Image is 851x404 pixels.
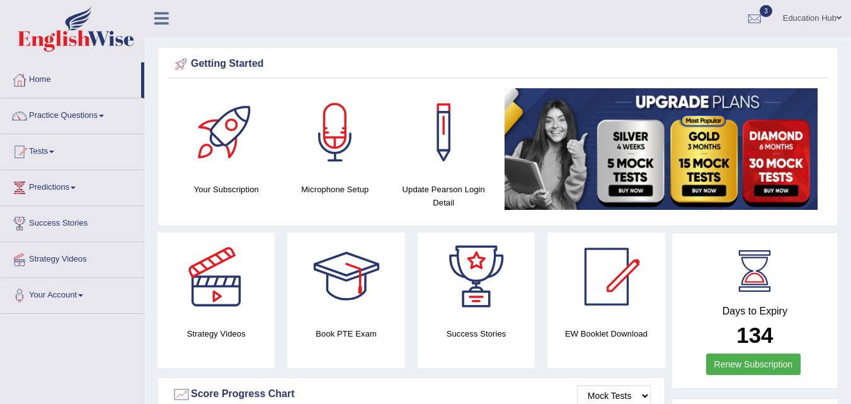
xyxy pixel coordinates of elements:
[157,327,275,340] h4: Strategy Videos
[172,385,651,404] div: Score Progress Chart
[396,183,492,209] h4: Update Pearson Login Detail
[1,242,144,274] a: Strategy Videos
[1,98,144,130] a: Practice Questions
[686,306,824,317] h4: Days to Expiry
[547,327,665,340] h4: EW Booklet Download
[287,183,384,196] h4: Microphone Setup
[505,88,818,210] img: small5.jpg
[736,323,773,347] b: 134
[1,62,141,94] a: Home
[1,278,144,309] a: Your Account
[1,206,144,238] a: Success Stories
[172,55,824,74] div: Getting Started
[1,170,144,202] a: Predictions
[1,134,144,166] a: Tests
[287,327,404,340] h4: Book PTE Exam
[418,327,535,340] h4: Success Stories
[706,354,801,375] a: Renew Subscription
[178,183,275,196] h4: Your Subscription
[760,5,772,17] span: 3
